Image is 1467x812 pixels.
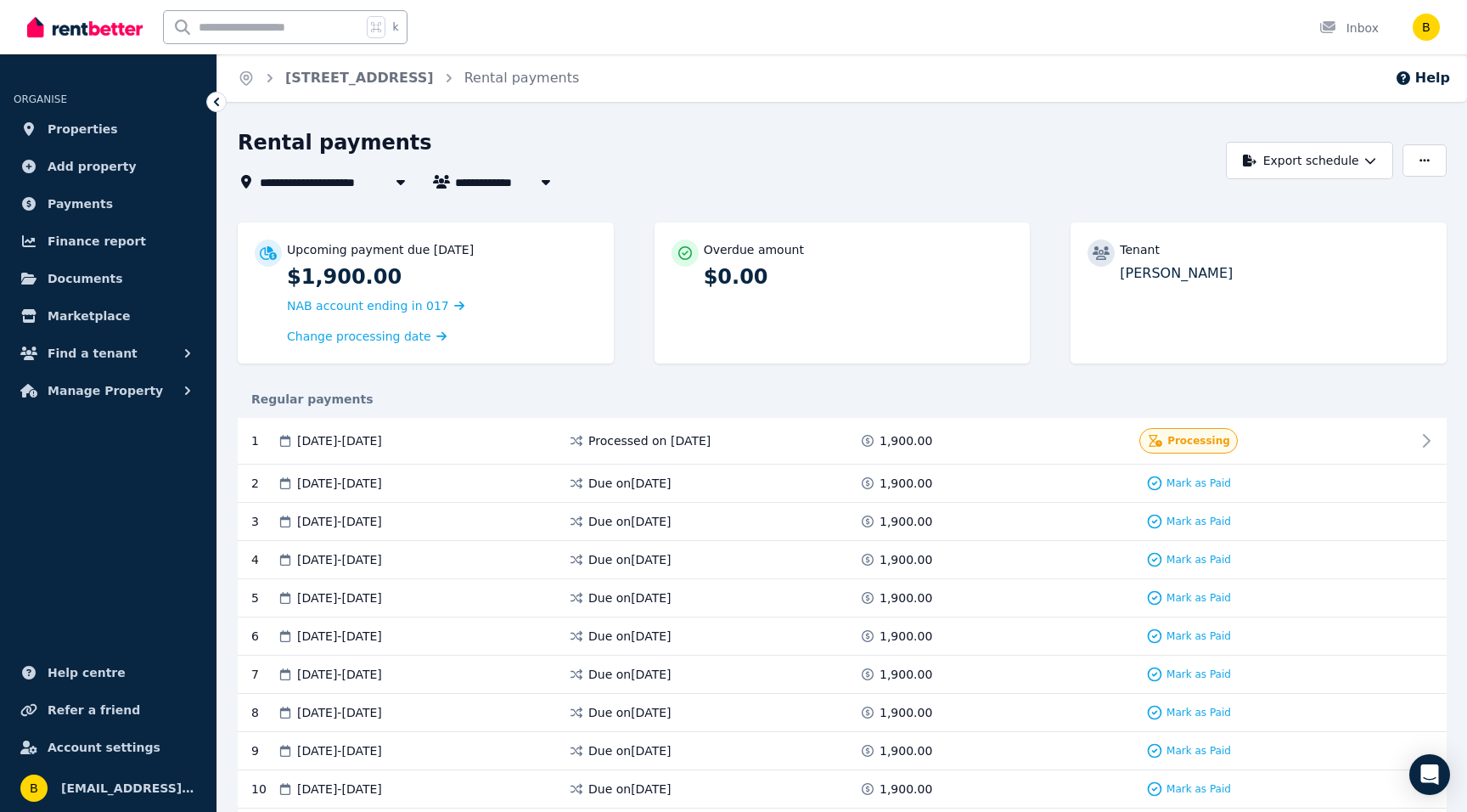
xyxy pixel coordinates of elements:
[297,475,382,492] span: [DATE] - [DATE]
[251,781,277,798] div: 10
[20,775,48,802] img: brycen.horne@gmail.com
[14,187,203,221] a: Payments
[704,263,1014,290] p: $0.00
[1409,754,1450,795] div: Open Intercom Messenger
[14,336,203,370] button: Find a tenant
[588,475,672,492] span: Due on [DATE]
[880,551,932,568] span: 1,900.00
[588,781,672,798] span: Due on [DATE]
[1120,263,1430,284] p: [PERSON_NAME]
[287,241,474,258] p: Upcoming payment due [DATE]
[14,112,203,146] a: Properties
[48,268,123,289] span: Documents
[1166,668,1231,681] span: Mark as Paid
[297,513,382,530] span: [DATE] - [DATE]
[297,628,382,645] span: [DATE] - [DATE]
[1319,20,1379,37] div: Inbox
[48,119,118,139] span: Properties
[880,432,932,449] span: 1,900.00
[251,475,277,492] div: 2
[285,70,434,86] a: [STREET_ADDRESS]
[880,742,932,759] span: 1,900.00
[251,742,277,759] div: 9
[588,704,672,721] span: Due on [DATE]
[297,742,382,759] span: [DATE] - [DATE]
[251,513,277,530] div: 3
[238,129,432,156] h1: Rental payments
[287,299,449,313] span: NAB account ending in 017
[48,663,126,683] span: Help centre
[297,432,382,449] span: [DATE] - [DATE]
[48,381,163,401] span: Manage Property
[251,428,277,454] div: 1
[880,475,932,492] span: 1,900.00
[1166,706,1231,719] span: Mark as Paid
[880,513,932,530] span: 1,900.00
[251,551,277,568] div: 4
[880,666,932,683] span: 1,900.00
[1166,553,1231,567] span: Mark as Paid
[61,778,196,798] span: [EMAIL_ADDRESS][PERSON_NAME][DOMAIN_NAME]
[297,666,382,683] span: [DATE] - [DATE]
[1166,515,1231,528] span: Mark as Paid
[588,551,672,568] span: Due on [DATE]
[27,14,143,40] img: RentBetter
[297,781,382,798] span: [DATE] - [DATE]
[48,156,137,177] span: Add property
[1166,629,1231,643] span: Mark as Paid
[14,149,203,183] a: Add property
[588,742,672,759] span: Due on [DATE]
[14,224,203,258] a: Finance report
[588,666,672,683] span: Due on [DATE]
[48,306,130,326] span: Marketplace
[14,262,203,296] a: Documents
[287,328,447,345] a: Change processing date
[1166,782,1231,796] span: Mark as Paid
[251,589,277,606] div: 5
[251,704,277,721] div: 8
[1413,14,1440,41] img: brycen.horne@gmail.com
[14,93,67,105] span: ORGANISE
[297,551,382,568] span: [DATE] - [DATE]
[1166,744,1231,758] span: Mark as Paid
[880,704,932,721] span: 1,900.00
[588,589,672,606] span: Due on [DATE]
[588,432,711,449] span: Processed on [DATE]
[14,299,203,333] a: Marketplace
[1226,142,1393,179] button: Export schedule
[1395,68,1450,88] button: Help
[251,666,277,683] div: 7
[297,704,382,721] span: [DATE] - [DATE]
[880,781,932,798] span: 1,900.00
[48,737,160,758] span: Account settings
[880,628,932,645] span: 1,900.00
[297,589,382,606] span: [DATE] - [DATE]
[588,628,672,645] span: Due on [DATE]
[238,391,1447,408] div: Regular payments
[14,656,203,690] a: Help centre
[48,700,140,720] span: Refer a friend
[217,54,599,102] nav: Breadcrumb
[14,730,203,764] a: Account settings
[1120,241,1160,258] p: Tenant
[1166,591,1231,605] span: Mark as Paid
[464,70,580,86] a: Rental payments
[287,263,597,290] p: $1,900.00
[588,513,672,530] span: Due on [DATE]
[14,693,203,727] a: Refer a friend
[704,241,804,258] p: Overdue amount
[14,374,203,408] button: Manage Property
[880,589,932,606] span: 1,900.00
[1166,476,1231,490] span: Mark as Paid
[1167,434,1230,448] span: Processing
[48,231,146,251] span: Finance report
[48,194,113,214] span: Payments
[392,20,398,34] span: k
[251,628,277,645] div: 6
[48,343,138,364] span: Find a tenant
[287,328,431,345] span: Change processing date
